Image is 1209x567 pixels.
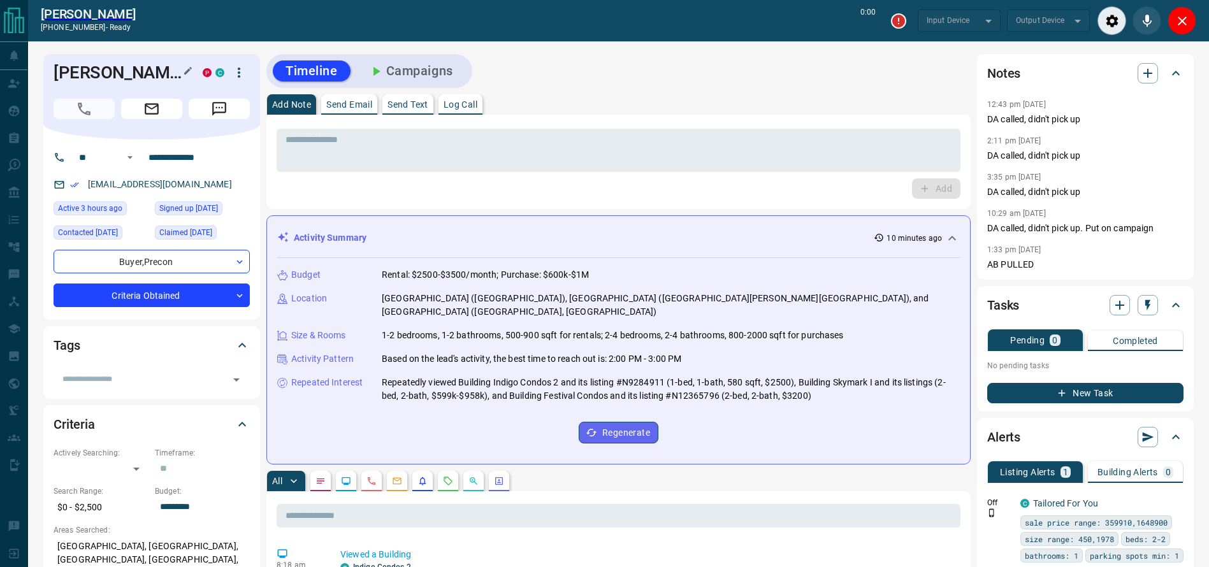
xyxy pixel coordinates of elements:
svg: Lead Browsing Activity [341,476,351,486]
p: Completed [1113,336,1158,345]
span: Signed up [DATE] [159,202,218,215]
a: [EMAIL_ADDRESS][DOMAIN_NAME] [88,179,232,189]
p: 0 [1052,336,1057,345]
p: Timeframe: [155,447,250,459]
p: 12:43 pm [DATE] [987,100,1046,109]
p: Rental: $2500-$3500/month; Purchase: $600k-$1M [382,268,589,282]
span: Email [121,99,182,119]
p: Add Note [272,100,311,109]
div: Tasks [987,290,1184,320]
div: Activity Summary10 minutes ago [277,226,960,250]
p: Listing Alerts [1000,468,1055,477]
svg: Email Verified [70,180,79,189]
span: Call [54,99,115,119]
p: 2:11 pm [DATE] [987,136,1041,145]
p: Search Range: [54,485,148,497]
div: Tue May 30 2017 [155,201,250,219]
p: DA called, didn't pick up [987,149,1184,162]
svg: Notes [315,476,326,486]
p: 10:29 am [DATE] [987,209,1046,218]
p: 0:00 [860,6,876,35]
p: Budget: [155,485,250,497]
h2: Tasks [987,295,1019,315]
svg: Push Notification Only [987,508,996,517]
span: sale price range: 359910,1648900 [1025,516,1168,529]
p: Send Text [387,100,428,109]
p: Size & Rooms [291,329,346,342]
a: [PERSON_NAME] [41,6,136,22]
h2: Criteria [54,414,95,434]
p: No pending tasks [987,356,1184,375]
div: Criteria Obtained [54,283,250,307]
p: Actively Searching: [54,447,148,459]
button: Campaigns [356,61,466,82]
span: Active 3 hours ago [58,202,122,215]
p: Viewed a Building [340,548,955,561]
p: [PHONE_NUMBER] - [41,22,136,33]
div: Alerts [987,422,1184,452]
p: Off [987,497,1013,508]
h2: Notes [987,63,1020,83]
div: condos.ca [215,68,224,77]
div: Tags [54,330,250,361]
p: Repeatedly viewed Building Indigo Condos 2 and its listing #N9284911 (1-bed, 1-bath, 580 sqft, $2... [382,376,960,403]
svg: Emails [392,476,402,486]
p: Based on the lead's activity, the best time to reach out is: 2:00 PM - 3:00 PM [382,352,681,366]
div: condos.ca [1020,499,1029,508]
div: Buyer , Precon [54,250,250,273]
div: Close [1168,6,1196,35]
span: bathrooms: 1 [1025,549,1078,562]
p: Send Email [326,100,372,109]
svg: Requests [443,476,453,486]
svg: Agent Actions [494,476,504,486]
p: All [272,477,282,485]
svg: Calls [366,476,377,486]
button: Timeline [273,61,351,82]
p: DA called, didn't pick up. Put on campaign [987,222,1184,235]
h2: Tags [54,335,80,355]
svg: Listing Alerts [417,476,428,486]
div: Audio Settings [1097,6,1126,35]
p: Pending [1010,336,1045,345]
p: [GEOGRAPHIC_DATA] ([GEOGRAPHIC_DATA]), [GEOGRAPHIC_DATA] ([GEOGRAPHIC_DATA][PERSON_NAME][GEOGRAPH... [382,292,960,319]
p: 1 [1063,468,1068,477]
span: ready [110,23,131,32]
p: 3:35 pm [DATE] [987,173,1041,182]
p: Repeated Interest [291,376,363,389]
p: 0 [1166,468,1171,477]
div: property.ca [203,68,212,77]
button: Regenerate [579,422,658,443]
button: Open [122,150,138,165]
p: Budget [291,268,321,282]
span: parking spots min: 1 [1090,549,1179,562]
div: Notes [987,58,1184,89]
span: Contacted [DATE] [58,226,118,239]
h1: [PERSON_NAME] [54,62,184,83]
p: AB PULLED [987,258,1184,271]
h2: Alerts [987,427,1020,447]
p: 1-2 bedrooms, 1-2 bathrooms, 500-900 sqft for rentals; 2-4 bedrooms, 2-4 bathrooms, 800-2000 sqft... [382,329,844,342]
p: DA called, didn't pick up [987,185,1184,199]
div: Thu Oct 09 2025 [54,226,148,243]
span: Message [189,99,250,119]
p: Location [291,292,327,305]
div: Tue Oct 14 2025 [54,201,148,219]
button: Open [228,371,245,389]
span: Claimed [DATE] [159,226,212,239]
p: Activity Pattern [291,352,354,366]
svg: Opportunities [468,476,479,486]
a: Tailored For You [1033,498,1098,508]
span: size range: 450,1978 [1025,533,1114,545]
div: Criteria [54,409,250,440]
p: 10 minutes ago [887,233,942,244]
p: Areas Searched: [54,524,250,536]
p: Log Call [444,100,477,109]
p: 1:33 pm [DATE] [987,245,1041,254]
p: Building Alerts [1097,468,1158,477]
p: $0 - $2,500 [54,497,148,518]
span: beds: 2-2 [1126,533,1166,545]
p: Activity Summary [294,231,366,245]
p: DA called, didn't pick up [987,113,1184,126]
div: Mute [1133,6,1161,35]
